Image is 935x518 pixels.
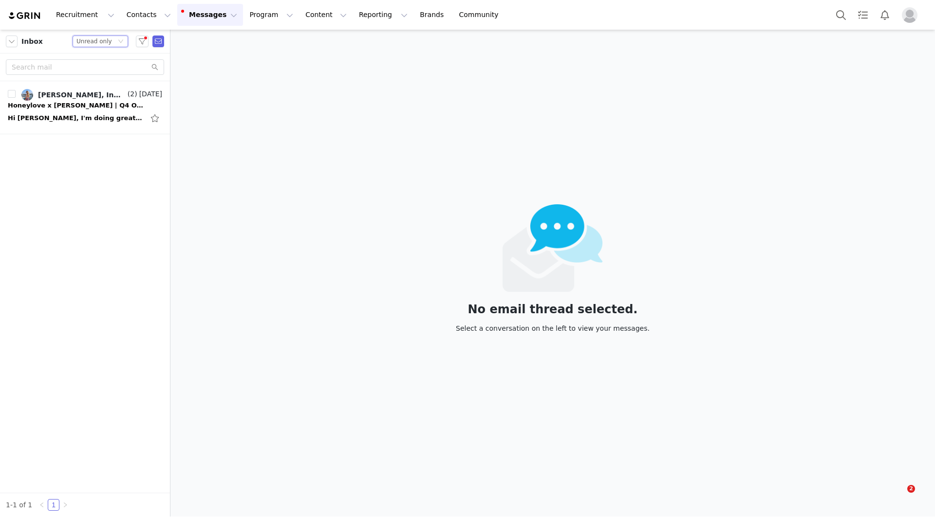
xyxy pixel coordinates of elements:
[353,4,413,26] button: Reporting
[503,204,603,292] img: emails-empty2x.png
[118,38,124,45] i: icon: down
[8,11,42,20] img: grin logo
[453,4,509,26] a: Community
[151,64,158,71] i: icon: search
[152,36,164,47] span: Send Email
[6,499,32,511] li: 1-1 of 1
[48,500,59,510] a: 1
[299,4,353,26] button: Content
[456,304,650,315] div: No email thread selected.
[456,323,650,334] div: Select a conversation on the left to view your messages.
[121,4,177,26] button: Contacts
[38,91,126,99] div: [PERSON_NAME], Influencers Honeylove
[414,4,452,26] a: Brands
[243,4,299,26] button: Program
[874,4,896,26] button: Notifications
[8,101,144,110] div: Honeylove x Christina | Q4 Opportunity
[21,89,33,101] img: 53e375a0-bce0-4e82-8896-893e9cf600de.jpg
[62,502,68,508] i: icon: right
[177,4,243,26] button: Messages
[907,485,915,493] span: 2
[36,499,48,511] li: Previous Page
[902,7,917,23] img: placeholder-profile.jpg
[76,36,112,47] div: Unread only
[48,499,59,511] li: 1
[6,59,164,75] input: Search mail
[852,4,874,26] a: Tasks
[8,113,144,123] div: Hi Cachu, I'm doing great—thank you! I hope you're doing well too 😊 I'd love to work together aga...
[21,36,43,47] span: Inbox
[887,485,911,508] iframe: Intercom live chat
[830,4,852,26] button: Search
[39,502,45,508] i: icon: left
[59,499,71,511] li: Next Page
[50,4,120,26] button: Recruitment
[21,89,126,101] a: [PERSON_NAME], Influencers Honeylove
[896,7,927,23] button: Profile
